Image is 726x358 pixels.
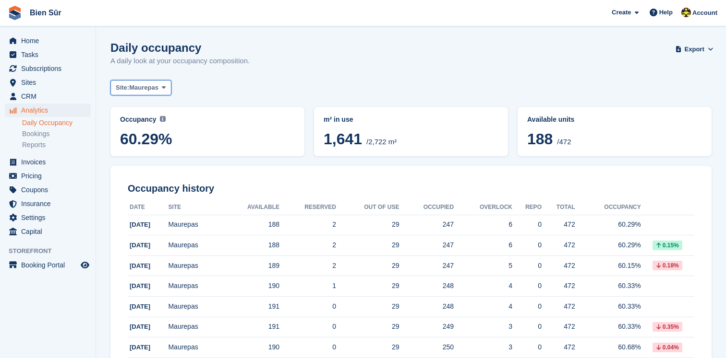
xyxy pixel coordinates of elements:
[575,255,641,276] td: 60.15%
[21,104,79,117] span: Analytics
[575,276,641,297] td: 60.33%
[454,342,512,352] div: 3
[512,219,542,230] div: 0
[168,297,222,317] td: Maurepas
[575,337,641,358] td: 60.68%
[542,276,575,297] td: 472
[324,115,353,123] span: m² in use
[575,235,641,256] td: 60.29%
[222,337,279,358] td: 190
[168,276,222,297] td: Maurepas
[130,282,150,289] span: [DATE]
[129,83,158,92] span: Maurepas
[22,129,91,139] a: Bookings
[222,200,279,215] th: Available
[527,130,553,148] span: 188
[324,115,498,125] abbr: Current breakdown of %{unit} occupied
[22,140,91,150] a: Reports
[399,301,454,312] div: 248
[542,297,575,317] td: 472
[336,297,399,317] td: 29
[279,255,336,276] td: 2
[5,183,91,196] a: menu
[575,215,641,235] td: 60.29%
[160,116,166,122] img: icon-info-grey-7440780725fd019a000dd9b08b2336e03edf1995a4989e88bcd33f0948082b44.svg
[279,337,336,358] td: 0
[336,276,399,297] td: 29
[542,255,575,276] td: 472
[512,301,542,312] div: 0
[79,259,91,271] a: Preview store
[21,258,79,272] span: Booking Portal
[279,235,336,256] td: 2
[681,8,691,17] img: Marie Tran
[5,62,91,75] a: menu
[454,240,512,250] div: 6
[168,317,222,337] td: Maurepas
[5,169,91,183] a: menu
[612,8,631,17] span: Create
[5,211,91,224] a: menu
[454,281,512,291] div: 4
[21,90,79,103] span: CRM
[8,6,22,20] img: stora-icon-8386f47178a22dfd0bd8f6a31ec36ba5ce8667c1dd55bd0f319d3a0aa187defe.svg
[222,235,279,256] td: 188
[324,130,362,148] span: 1,641
[575,297,641,317] td: 60.33%
[279,215,336,235] td: 2
[512,322,542,332] div: 0
[110,41,250,54] h1: Daily occupancy
[5,258,91,272] a: menu
[366,138,397,146] span: /2,722 m²
[130,242,150,249] span: [DATE]
[22,118,91,127] a: Daily Occupancy
[222,317,279,337] td: 191
[168,215,222,235] td: Maurepas
[5,76,91,89] a: menu
[5,104,91,117] a: menu
[527,115,702,125] abbr: Current percentage of units occupied or overlocked
[110,80,171,96] button: Site: Maurepas
[21,34,79,47] span: Home
[5,48,91,61] a: menu
[653,261,682,270] div: 0.18%
[130,344,150,351] span: [DATE]
[5,197,91,210] a: menu
[222,255,279,276] td: 189
[399,219,454,230] div: 247
[542,235,575,256] td: 472
[21,183,79,196] span: Coupons
[222,215,279,235] td: 188
[279,200,336,215] th: Reserved
[130,303,150,310] span: [DATE]
[454,301,512,312] div: 4
[5,155,91,169] a: menu
[542,317,575,337] td: 472
[542,337,575,358] td: 472
[21,225,79,238] span: Capital
[512,342,542,352] div: 0
[21,76,79,89] span: Sites
[116,83,129,92] span: Site:
[677,41,712,57] button: Export
[336,235,399,256] td: 29
[527,115,574,123] span: Available units
[279,317,336,337] td: 0
[222,297,279,317] td: 191
[9,246,96,256] span: Storefront
[399,342,454,352] div: 250
[542,215,575,235] td: 472
[279,297,336,317] td: 0
[279,276,336,297] td: 1
[120,115,156,123] span: Occupancy
[692,8,717,18] span: Account
[21,211,79,224] span: Settings
[21,48,79,61] span: Tasks
[26,5,65,21] a: Bien Sûr
[653,241,682,250] div: 0.15%
[454,200,512,215] th: Overlock
[399,261,454,271] div: 247
[512,240,542,250] div: 0
[130,221,150,228] span: [DATE]
[128,183,694,194] h2: Occupancy history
